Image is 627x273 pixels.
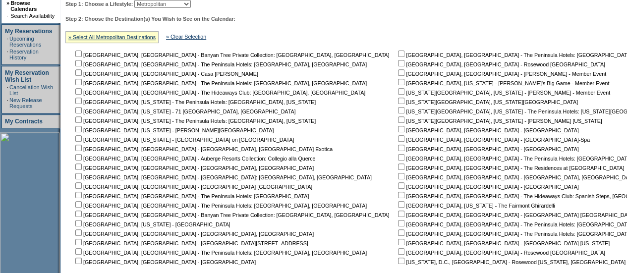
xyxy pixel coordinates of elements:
[73,250,367,256] nobr: [GEOGRAPHIC_DATA], [GEOGRAPHIC_DATA] - The Peninsula Hotels: [GEOGRAPHIC_DATA], [GEOGRAPHIC_DATA]
[73,240,308,246] nobr: [GEOGRAPHIC_DATA], [GEOGRAPHIC_DATA] - [GEOGRAPHIC_DATA][STREET_ADDRESS]
[396,203,555,209] nobr: [GEOGRAPHIC_DATA], [US_STATE] - The Fairmont Ghirardelli
[73,90,365,96] nobr: [GEOGRAPHIC_DATA], [GEOGRAPHIC_DATA] - The Hideaways Club: [GEOGRAPHIC_DATA], [GEOGRAPHIC_DATA]
[7,97,8,109] td: ·
[9,97,42,109] a: New Release Requests
[73,231,314,237] nobr: [GEOGRAPHIC_DATA], [GEOGRAPHIC_DATA] - [GEOGRAPHIC_DATA], [GEOGRAPHIC_DATA]
[73,184,312,190] nobr: [GEOGRAPHIC_DATA], [GEOGRAPHIC_DATA] - [GEOGRAPHIC_DATA] [GEOGRAPHIC_DATA]
[73,174,372,180] nobr: [GEOGRAPHIC_DATA], [GEOGRAPHIC_DATA] - [GEOGRAPHIC_DATA]: [GEOGRAPHIC_DATA], [GEOGRAPHIC_DATA]
[73,156,315,162] nobr: [GEOGRAPHIC_DATA], [GEOGRAPHIC_DATA] - Auberge Resorts Collection: Collegio alla Querce
[73,71,258,77] nobr: [GEOGRAPHIC_DATA], [GEOGRAPHIC_DATA] - Casa [PERSON_NAME]
[7,49,8,60] td: ·
[396,71,606,77] nobr: [GEOGRAPHIC_DATA], [GEOGRAPHIC_DATA] - [PERSON_NAME] - Member Event
[9,49,39,60] a: Reservation History
[65,16,235,22] b: Step 2: Choose the Destination(s) You Wish to See on the Calendar:
[6,13,9,19] td: ·
[396,146,578,152] nobr: [GEOGRAPHIC_DATA], [GEOGRAPHIC_DATA] - [GEOGRAPHIC_DATA]
[9,36,41,48] a: Upcoming Reservations
[73,165,314,171] nobr: [GEOGRAPHIC_DATA], [GEOGRAPHIC_DATA] - [GEOGRAPHIC_DATA], [GEOGRAPHIC_DATA]
[7,36,8,48] td: ·
[396,118,602,124] nobr: [US_STATE][GEOGRAPHIC_DATA], [US_STATE] - [PERSON_NAME] [US_STATE]
[73,99,316,105] nobr: [GEOGRAPHIC_DATA], [US_STATE] - The Peninsula Hotels: [GEOGRAPHIC_DATA], [US_STATE]
[396,99,578,105] nobr: [US_STATE][GEOGRAPHIC_DATA], [US_STATE][GEOGRAPHIC_DATA]
[396,90,610,96] nobr: [US_STATE][GEOGRAPHIC_DATA], [US_STATE] - [PERSON_NAME] - Member Event
[73,52,389,58] nobr: [GEOGRAPHIC_DATA], [GEOGRAPHIC_DATA] - Banyan Tree Private Collection: [GEOGRAPHIC_DATA], [GEOGRA...
[396,127,578,133] nobr: [GEOGRAPHIC_DATA], [GEOGRAPHIC_DATA] - [GEOGRAPHIC_DATA]
[396,259,626,265] nobr: [US_STATE], D.C., [GEOGRAPHIC_DATA] - Rosewood [US_STATE], [GEOGRAPHIC_DATA]
[5,118,43,125] a: My Contracts
[73,212,389,218] nobr: [GEOGRAPHIC_DATA], [GEOGRAPHIC_DATA] - Banyan Tree Private Collection: [GEOGRAPHIC_DATA], [GEOGRA...
[9,84,53,96] a: Cancellation Wish List
[68,34,156,40] a: » Select All Metropolitan Destinations
[73,109,295,114] nobr: [GEOGRAPHIC_DATA], [US_STATE] - 71 [GEOGRAPHIC_DATA], [GEOGRAPHIC_DATA]
[396,137,590,143] nobr: [GEOGRAPHIC_DATA], [GEOGRAPHIC_DATA] - [GEOGRAPHIC_DATA]-Spa
[10,13,55,19] a: Search Availability
[73,118,316,124] nobr: [GEOGRAPHIC_DATA], [US_STATE] - The Peninsula Hotels: [GEOGRAPHIC_DATA], [US_STATE]
[65,1,133,7] b: Step 1: Choose a Lifestyle:
[73,80,367,86] nobr: [GEOGRAPHIC_DATA], [GEOGRAPHIC_DATA] - The Peninsula Hotels: [GEOGRAPHIC_DATA], [GEOGRAPHIC_DATA]
[73,221,230,227] nobr: [GEOGRAPHIC_DATA], [US_STATE] - [GEOGRAPHIC_DATA]
[396,61,605,67] nobr: [GEOGRAPHIC_DATA], [GEOGRAPHIC_DATA] - Rosewood [GEOGRAPHIC_DATA]
[396,250,605,256] nobr: [GEOGRAPHIC_DATA], [GEOGRAPHIC_DATA] - Rosewood [GEOGRAPHIC_DATA]
[5,28,52,35] a: My Reservations
[73,193,309,199] nobr: [GEOGRAPHIC_DATA], [GEOGRAPHIC_DATA] - The Peninsula Hotels: [GEOGRAPHIC_DATA]
[73,203,367,209] nobr: [GEOGRAPHIC_DATA], [GEOGRAPHIC_DATA] - The Peninsula Hotels: [GEOGRAPHIC_DATA], [GEOGRAPHIC_DATA]
[7,84,8,96] td: ·
[396,165,624,171] nobr: [GEOGRAPHIC_DATA], [GEOGRAPHIC_DATA] - The Residences at [GEOGRAPHIC_DATA]
[73,259,256,265] nobr: [GEOGRAPHIC_DATA], [GEOGRAPHIC_DATA] - [GEOGRAPHIC_DATA]
[396,240,610,246] nobr: [GEOGRAPHIC_DATA], [GEOGRAPHIC_DATA] - [GEOGRAPHIC_DATA] [US_STATE]
[5,69,49,83] a: My Reservation Wish List
[396,184,578,190] nobr: [GEOGRAPHIC_DATA], [GEOGRAPHIC_DATA] - [GEOGRAPHIC_DATA]
[73,61,367,67] nobr: [GEOGRAPHIC_DATA], [GEOGRAPHIC_DATA] - The Peninsula Hotels: [GEOGRAPHIC_DATA], [GEOGRAPHIC_DATA]
[73,127,274,133] nobr: [GEOGRAPHIC_DATA], [US_STATE] - [PERSON_NAME][GEOGRAPHIC_DATA]
[396,80,609,86] nobr: [GEOGRAPHIC_DATA], [US_STATE] - [PERSON_NAME]'s Big Game - Member Event
[166,34,206,40] a: » Clear Selection
[73,146,333,152] nobr: [GEOGRAPHIC_DATA], [GEOGRAPHIC_DATA] - [GEOGRAPHIC_DATA], [GEOGRAPHIC_DATA] Exotica
[73,137,294,143] nobr: [GEOGRAPHIC_DATA], [US_STATE] - [GEOGRAPHIC_DATA] on [GEOGRAPHIC_DATA]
